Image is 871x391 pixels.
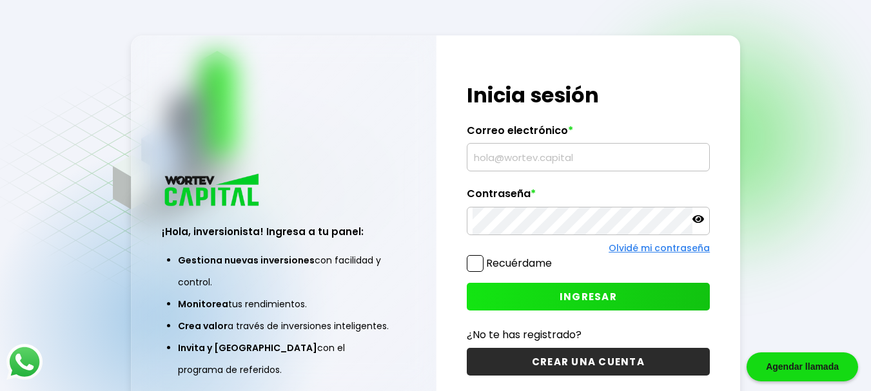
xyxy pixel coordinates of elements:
[162,224,406,239] h3: ¡Hola, inversionista! Ingresa a tu panel:
[467,124,710,144] label: Correo electrónico
[6,344,43,380] img: logos_whatsapp-icon.242b2217.svg
[467,80,710,111] h1: Inicia sesión
[467,283,710,310] button: INGRESAR
[560,290,617,303] span: INGRESAR
[486,256,552,271] label: Recuérdame
[467,187,710,207] label: Contraseña
[178,337,389,381] li: con el programa de referidos.
[162,172,264,210] img: logo_wortev_capital
[609,242,710,254] a: Olvidé mi contraseña
[178,315,389,337] li: a través de inversiones inteligentes.
[473,144,705,171] input: hola@wortev.capital
[178,341,317,354] span: Invita y [GEOGRAPHIC_DATA]
[178,254,315,267] span: Gestiona nuevas inversiones
[178,293,389,315] li: tus rendimientos.
[467,348,710,376] button: CREAR UNA CUENTA
[467,327,710,343] p: ¿No te has registrado?
[178,249,389,293] li: con facilidad y control.
[747,352,858,381] div: Agendar llamada
[178,298,228,310] span: Monitorea
[467,327,710,376] a: ¿No te has registrado?CREAR UNA CUENTA
[178,319,228,332] span: Crea valor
